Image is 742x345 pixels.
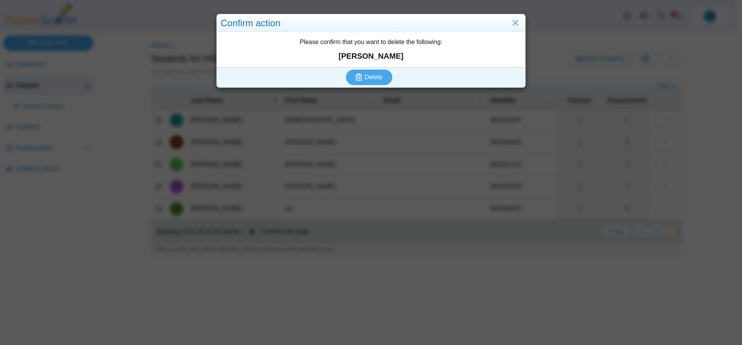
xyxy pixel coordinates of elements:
[217,14,525,32] div: Confirm action
[509,17,521,30] a: Close
[221,51,521,61] strong: [PERSON_NAME]
[217,32,525,67] div: Please confirm that you want to delete the following:
[364,74,382,80] span: Delete
[346,70,392,85] button: Delete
